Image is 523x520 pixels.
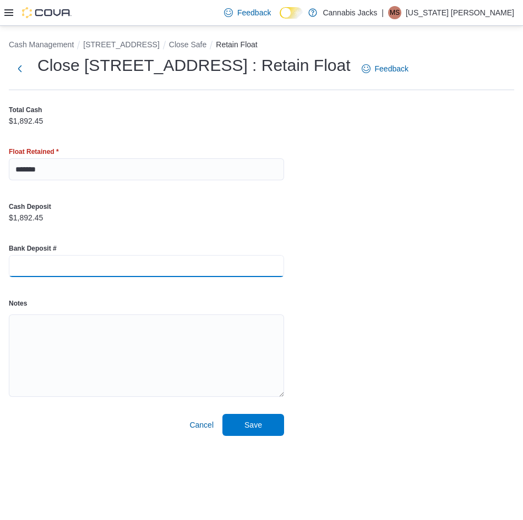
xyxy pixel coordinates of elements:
[9,58,31,80] button: Next
[222,414,284,436] button: Save
[9,39,514,52] nav: An example of EuiBreadcrumbs
[220,2,275,24] a: Feedback
[390,6,400,19] span: MS
[169,40,206,49] button: Close Safe
[9,244,57,253] label: Bank Deposit #
[9,40,74,49] button: Cash Management
[406,6,514,19] p: [US_STATE] [PERSON_NAME]
[9,147,59,156] label: Float Retained *
[323,6,377,19] p: Cannabis Jacks
[37,54,351,76] h1: Close [STREET_ADDRESS] : Retain Float
[280,7,303,19] input: Dark Mode
[216,40,257,49] button: Retain Float
[357,58,413,80] a: Feedback
[9,117,43,125] p: $1,892.45
[9,213,43,222] p: $1,892.45
[375,63,408,74] span: Feedback
[388,6,401,19] div: Montana Sebastiano
[9,202,51,211] label: Cash Deposit
[382,6,384,19] p: |
[244,419,262,430] span: Save
[237,7,271,18] span: Feedback
[189,419,214,430] span: Cancel
[22,7,72,18] img: Cova
[185,414,218,436] button: Cancel
[9,299,27,308] label: Notes
[9,106,42,114] label: Total Cash
[83,40,159,49] button: [STREET_ADDRESS]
